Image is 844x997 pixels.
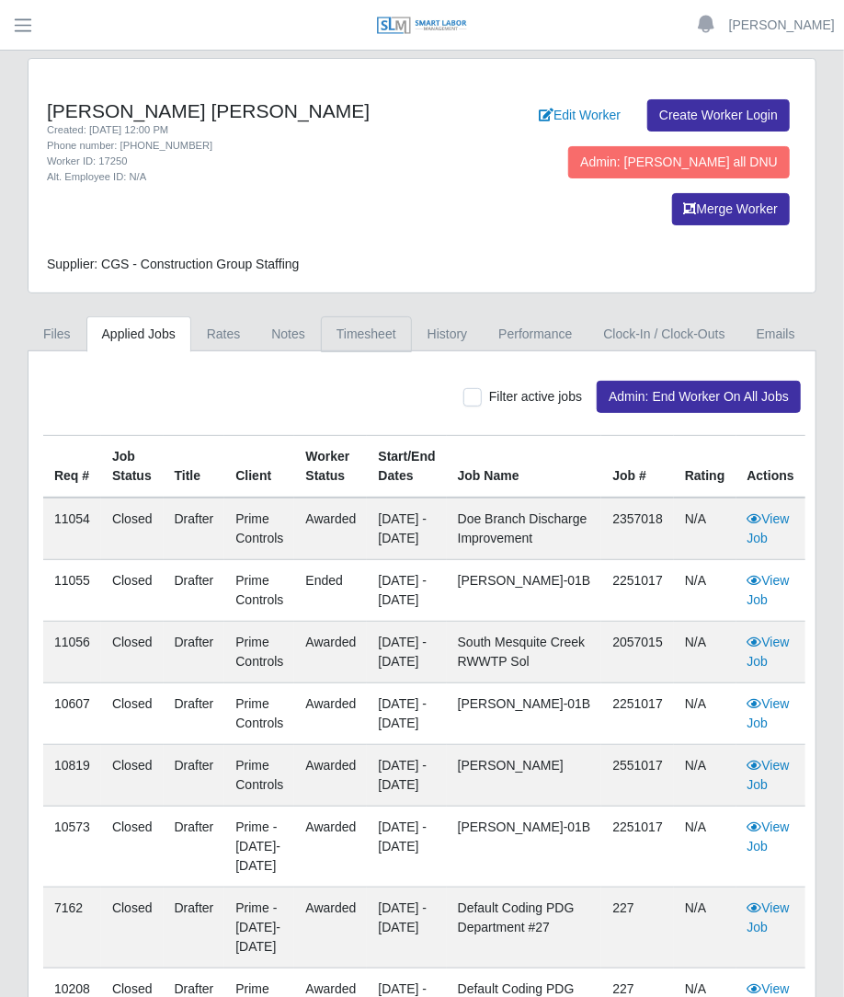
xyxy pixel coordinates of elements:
[741,316,811,352] a: Emails
[43,436,101,498] th: Req #
[729,16,835,35] a: [PERSON_NAME]
[447,436,602,498] th: Job Name
[224,436,294,498] th: Client
[294,807,367,888] td: awarded
[747,635,790,669] a: View Job
[43,888,101,968] td: 7162
[747,511,790,545] a: View Job
[601,888,674,968] td: 227
[367,560,446,622] td: [DATE] - [DATE]
[224,745,294,807] td: Prime Controls
[736,436,805,498] th: Actions
[489,389,582,404] span: Filter active jobs
[47,122,408,138] div: Created: [DATE] 12:00 PM
[674,498,736,560] td: N/A
[224,622,294,683] td: Prime Controls
[597,381,801,413] button: Admin: End Worker On All Jobs
[747,758,790,792] a: View Job
[601,436,674,498] th: Job #
[568,146,790,178] button: Admin: [PERSON_NAME] all DNU
[367,745,446,807] td: [DATE] - [DATE]
[367,498,446,560] td: [DATE] - [DATE]
[674,436,736,498] th: Rating
[447,498,602,560] td: Doe Branch Discharge Improvement
[483,316,587,352] a: Performance
[674,888,736,968] td: N/A
[164,807,225,888] td: Drafter
[101,683,164,745] td: Closed
[43,807,101,888] td: 10573
[294,436,367,498] th: Worker Status
[101,560,164,622] td: Closed
[747,573,790,607] a: View Job
[101,622,164,683] td: Closed
[86,316,191,352] a: Applied Jobs
[101,807,164,888] td: Closed
[164,560,225,622] td: Drafter
[47,99,408,122] h4: [PERSON_NAME] [PERSON_NAME]
[101,436,164,498] th: Job Status
[447,888,602,968] td: Default Coding PDG Department #27
[367,683,446,745] td: [DATE] - [DATE]
[294,745,367,807] td: awarded
[412,316,484,352] a: History
[601,498,674,560] td: 2357018
[43,745,101,807] td: 10819
[47,154,408,169] div: Worker ID: 17250
[674,683,736,745] td: N/A
[164,436,225,498] th: Title
[256,316,321,352] a: Notes
[447,560,602,622] td: [PERSON_NAME]-01B
[647,99,790,132] a: Create Worker Login
[447,807,602,888] td: [PERSON_NAME]-01B
[447,683,602,745] td: [PERSON_NAME]-01B
[164,498,225,560] td: Drafter
[294,560,367,622] td: ended
[294,622,367,683] td: awarded
[164,683,225,745] td: Drafter
[367,436,446,498] th: Start/End Dates
[191,316,257,352] a: Rates
[47,257,299,271] span: Supplier: CGS - Construction Group Staffing
[447,622,602,683] td: South Mesquite Creek RWWTP Sol
[164,745,225,807] td: Drafter
[747,696,790,730] a: View Job
[376,16,468,36] img: SLM Logo
[367,622,446,683] td: [DATE] - [DATE]
[747,900,790,934] a: View Job
[674,807,736,888] td: N/A
[164,622,225,683] td: Drafter
[47,169,408,185] div: Alt. Employee ID: N/A
[224,888,294,968] td: Prime - [DATE]-[DATE]
[601,683,674,745] td: 2251017
[43,683,101,745] td: 10607
[294,498,367,560] td: awarded
[601,745,674,807] td: 2551017
[294,683,367,745] td: awarded
[224,807,294,888] td: Prime - [DATE]-[DATE]
[224,560,294,622] td: Prime Controls
[672,193,790,225] button: Merge Worker
[28,316,86,352] a: Files
[294,888,367,968] td: awarded
[43,560,101,622] td: 11055
[101,745,164,807] td: Closed
[321,316,412,352] a: Timesheet
[601,560,674,622] td: 2251017
[224,498,294,560] td: Prime Controls
[601,622,674,683] td: 2057015
[447,745,602,807] td: [PERSON_NAME]
[164,888,225,968] td: Drafter
[747,819,790,854] a: View Job
[587,316,740,352] a: Clock-In / Clock-Outs
[101,888,164,968] td: Closed
[367,807,446,888] td: [DATE] - [DATE]
[674,745,736,807] td: N/A
[47,138,408,154] div: Phone number: [PHONE_NUMBER]
[43,622,101,683] td: 11056
[601,807,674,888] td: 2251017
[43,498,101,560] td: 11054
[367,888,446,968] td: [DATE] - [DATE]
[224,683,294,745] td: Prime Controls
[527,99,633,132] a: Edit Worker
